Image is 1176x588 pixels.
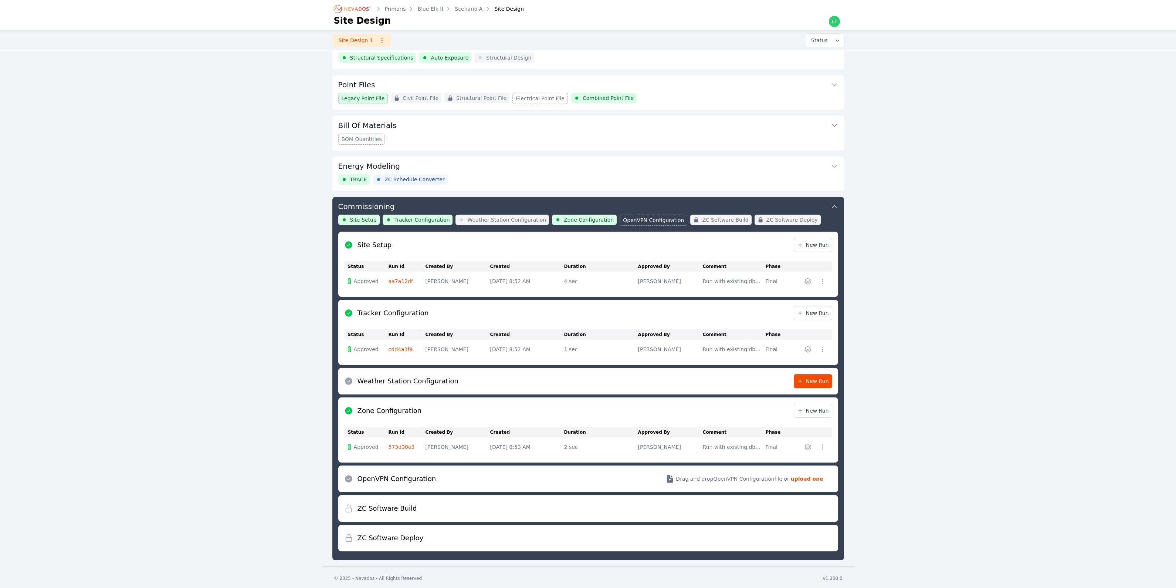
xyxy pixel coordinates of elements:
[456,94,506,102] span: Structural Point File
[490,340,564,359] td: [DATE] 8:52 AM
[623,216,684,224] span: OpenVPN Configuration
[702,216,748,224] span: ZC Software Build
[766,427,788,437] th: Phase
[338,80,375,90] h3: Point Files
[332,75,844,110] div: Point FilesLegacy Point FileCivil Point FileStructural Point FileElectrical Point FileCombined Po...
[794,404,832,418] a: New Run
[389,261,426,272] th: Run Id
[703,346,762,353] div: Run with existing db values
[389,278,413,284] a: aa7a12df
[426,272,490,291] td: [PERSON_NAME]
[638,427,703,437] th: Approved By
[797,377,829,385] span: New Run
[564,278,634,285] div: 4 sec
[797,407,829,414] span: New Run
[426,329,490,340] th: Created By
[389,444,415,450] a: 573d30e3
[431,54,468,61] span: Auto Exposure
[394,216,450,224] span: Tracker Configuration
[486,54,531,61] span: Structural Design
[334,3,524,15] nav: Breadcrumb
[354,443,379,451] span: Approved
[490,437,564,457] td: [DATE] 8:53 AM
[467,216,546,224] span: Weather Station Configuration
[357,474,436,484] h2: OpenVPN Configuration
[384,176,444,183] span: ZC Schedule Converter
[403,94,438,102] span: Civil Point File
[344,329,389,340] th: Status
[332,197,844,560] div: CommissioningSite SetupTracker ConfigurationWeather Station ConfigurationZone ConfigurationOpenVP...
[766,261,788,272] th: Phase
[490,261,564,272] th: Created
[426,427,490,437] th: Created By
[332,34,391,47] a: Site Design 1
[385,5,406,13] a: Primoris
[426,261,490,272] th: Created By
[564,427,638,437] th: Duration
[564,216,614,224] span: Zone Configuration
[638,272,703,291] td: [PERSON_NAME]
[344,261,389,272] th: Status
[490,427,564,437] th: Created
[490,329,564,340] th: Created
[638,261,703,272] th: Approved By
[338,120,397,131] h3: Bill Of Materials
[338,201,395,212] h3: Commissioning
[823,575,843,581] div: v1.250.0
[354,346,379,353] span: Approved
[564,261,638,272] th: Duration
[703,329,766,340] th: Comment
[797,309,829,317] span: New Run
[342,135,382,143] span: BOM Quantities
[828,16,840,27] img: ethan.harte@nevados.solar
[417,5,443,13] a: Blue Elk II
[354,278,379,285] span: Approved
[766,443,784,451] div: Final
[516,95,564,102] span: Electrical Point File
[350,54,413,61] span: Structural Specifications
[357,240,392,250] h2: Site Setup
[338,197,838,215] button: Commissioning
[564,329,638,340] th: Duration
[794,374,832,388] a: New Run
[805,34,844,47] button: Status
[808,37,828,44] span: Status
[338,75,838,93] button: Point Files
[357,533,424,543] h2: ZC Software Deploy
[791,475,823,483] strong: upload one
[389,346,413,352] a: cdd4a3f9
[564,346,634,353] div: 1 sec
[794,238,832,252] a: New Run
[338,116,838,134] button: Bill Of Materials
[766,329,788,340] th: Phase
[338,157,838,174] button: Energy Modeling
[344,427,389,437] th: Status
[350,176,367,183] span: TRACE
[794,306,832,320] a: New Run
[766,216,818,224] span: ZC Software Deploy
[703,261,766,272] th: Comment
[490,272,564,291] td: [DATE] 8:52 AM
[357,308,429,318] h2: Tracker Configuration
[426,437,490,457] td: [PERSON_NAME]
[332,157,844,191] div: Energy ModelingTRACEZC Schedule Converter
[638,329,703,340] th: Approved By
[389,427,426,437] th: Run Id
[484,5,524,13] div: Site Design
[350,216,377,224] span: Site Setup
[342,95,385,102] span: Legacy Point File
[426,340,490,359] td: [PERSON_NAME]
[332,116,844,151] div: Bill Of MaterialsBOM Quantities
[357,503,417,514] h2: ZC Software Build
[703,278,762,285] div: Run with existing db values
[334,15,391,27] h1: Site Design
[583,94,634,102] span: Combined Point File
[564,443,634,451] div: 2 sec
[338,161,400,171] h3: Energy Modeling
[455,5,482,13] a: Scenario A
[797,241,829,249] span: New Run
[332,35,844,69] div: StructuralStructural SpecificationsAuto ExposureStructural Design
[389,329,426,340] th: Run Id
[766,278,784,285] div: Final
[357,406,422,416] h2: Zone Configuration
